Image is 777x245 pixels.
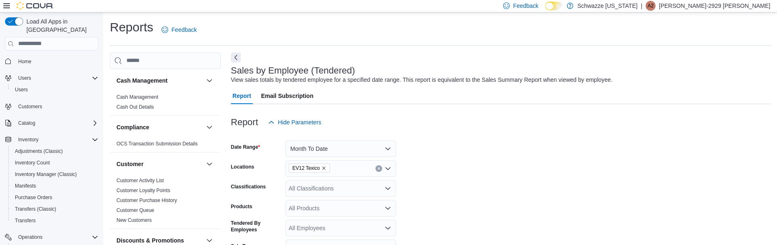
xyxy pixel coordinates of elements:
[8,215,102,226] button: Transfers
[2,134,102,145] button: Inventory
[15,86,28,93] span: Users
[116,207,154,214] span: Customer Queue
[513,2,538,10] span: Feedback
[116,236,184,245] h3: Discounts & Promotions
[12,204,59,214] a: Transfers (Classic)
[15,194,52,201] span: Purchase Orders
[231,183,266,190] label: Classifications
[385,165,391,172] button: Open list of options
[577,1,638,11] p: Schwazze [US_STATE]
[15,183,36,189] span: Manifests
[12,193,98,202] span: Purchase Orders
[375,165,382,172] button: Clear input
[8,192,102,203] button: Purchase Orders
[385,185,391,192] button: Open list of options
[2,231,102,243] button: Operations
[231,203,252,210] label: Products
[15,171,77,178] span: Inventory Manager (Classic)
[231,220,282,233] label: Tendered By Employees
[545,10,546,11] span: Dark Mode
[116,141,198,147] a: OCS Transaction Submission Details
[18,120,35,126] span: Catalog
[204,159,214,169] button: Customer
[116,123,149,131] h3: Compliance
[12,85,98,95] span: Users
[15,56,98,67] span: Home
[8,203,102,215] button: Transfers (Classic)
[231,117,258,127] h3: Report
[15,232,46,242] button: Operations
[116,197,177,204] span: Customer Purchase History
[15,135,98,145] span: Inventory
[545,2,563,10] input: Dark Mode
[15,135,42,145] button: Inventory
[8,169,102,180] button: Inventory Manager (Classic)
[641,1,642,11] p: |
[18,58,31,65] span: Home
[15,73,98,83] span: Users
[18,75,31,81] span: Users
[18,103,42,110] span: Customers
[385,205,391,212] button: Open list of options
[15,148,63,155] span: Adjustments (Classic)
[648,1,654,11] span: A2
[12,158,53,168] a: Inventory Count
[12,169,80,179] a: Inventory Manager (Classic)
[2,55,102,67] button: Home
[23,17,98,34] span: Load All Apps in [GEOGRAPHIC_DATA]
[233,88,251,104] span: Report
[231,164,254,170] label: Locations
[116,236,203,245] button: Discounts & Promotions
[8,145,102,157] button: Adjustments (Classic)
[116,76,203,85] button: Cash Management
[116,104,154,110] a: Cash Out Details
[116,187,170,194] span: Customer Loyalty Points
[12,216,39,226] a: Transfers
[292,164,320,172] span: EV12 Texico
[15,102,45,112] a: Customers
[15,159,50,166] span: Inventory Count
[265,114,325,131] button: Hide Parameters
[15,232,98,242] span: Operations
[321,166,326,171] button: Remove EV12 Texico from selection in this group
[15,57,35,67] a: Home
[261,88,314,104] span: Email Subscription
[15,217,36,224] span: Transfers
[171,26,197,34] span: Feedback
[116,76,168,85] h3: Cash Management
[12,146,66,156] a: Adjustments (Classic)
[116,160,203,168] button: Customer
[116,217,152,223] a: New Customers
[116,177,164,184] span: Customer Activity List
[116,217,152,224] span: New Customers
[12,146,98,156] span: Adjustments (Classic)
[8,180,102,192] button: Manifests
[18,234,43,240] span: Operations
[116,94,158,100] a: Cash Management
[278,118,321,126] span: Hide Parameters
[116,188,170,193] a: Customer Loyalty Points
[12,181,39,191] a: Manifests
[204,76,214,86] button: Cash Management
[204,122,214,132] button: Compliance
[12,193,56,202] a: Purchase Orders
[659,1,770,11] p: [PERSON_NAME]-2929 [PERSON_NAME]
[12,85,31,95] a: Users
[116,123,203,131] button: Compliance
[289,164,330,173] span: EV12 Texico
[385,225,391,231] button: Open list of options
[2,100,102,112] button: Customers
[12,169,98,179] span: Inventory Manager (Classic)
[116,140,198,147] span: OCS Transaction Submission Details
[116,197,177,203] a: Customer Purchase History
[15,206,56,212] span: Transfers (Classic)
[17,2,54,10] img: Cova
[285,140,396,157] button: Month To Date
[15,118,38,128] button: Catalog
[231,144,260,150] label: Date Range
[116,178,164,183] a: Customer Activity List
[8,157,102,169] button: Inventory Count
[8,84,102,95] button: Users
